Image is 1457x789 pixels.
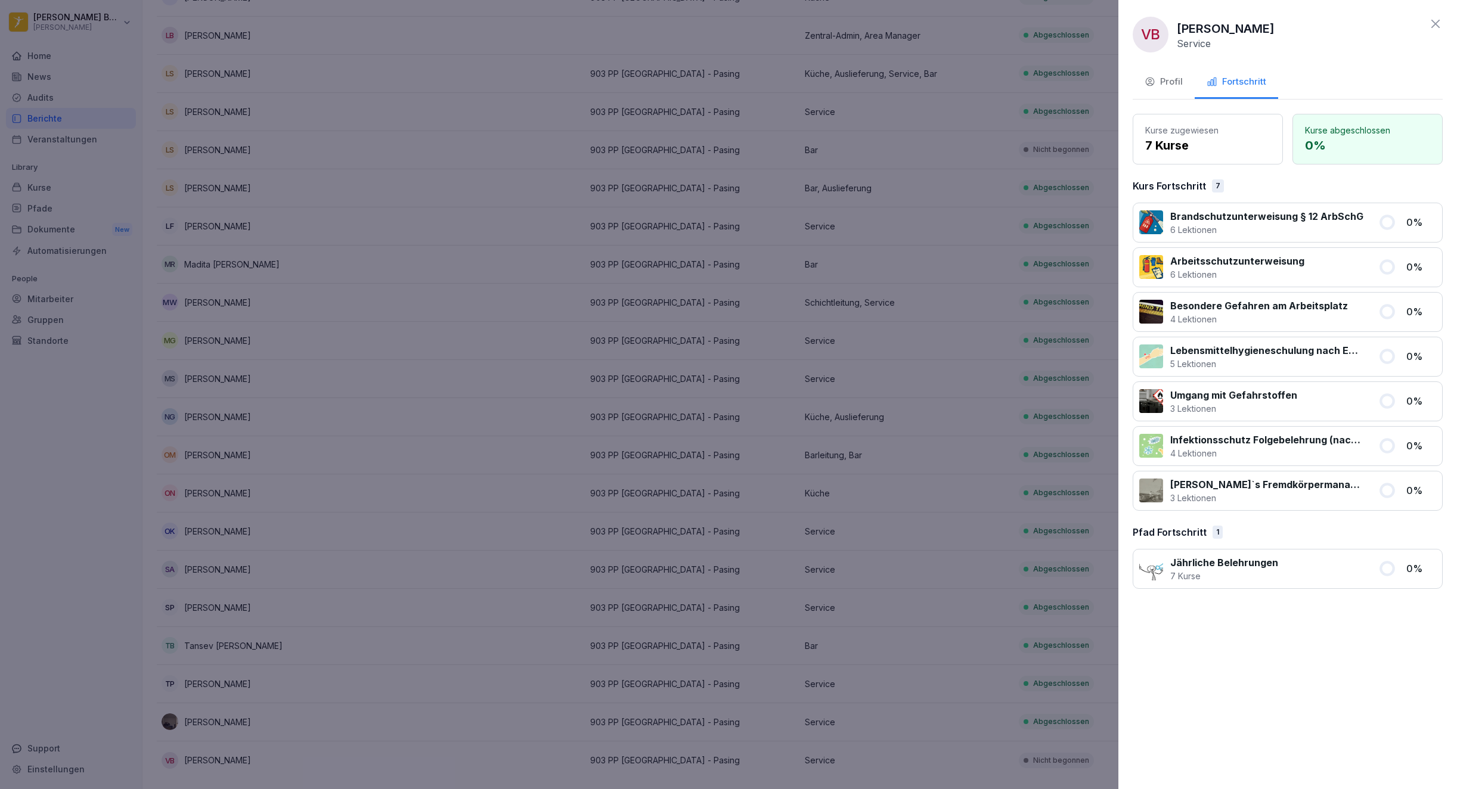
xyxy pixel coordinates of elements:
[1406,215,1436,229] p: 0 %
[1207,75,1266,89] div: Fortschritt
[1170,358,1364,370] p: 5 Lektionen
[1406,439,1436,453] p: 0 %
[1133,17,1168,52] div: VB
[1213,526,1223,539] div: 1
[1170,313,1348,325] p: 4 Lektionen
[1177,38,1211,49] p: Service
[1170,254,1304,268] p: Arbeitsschutzunterweisung
[1133,67,1195,99] button: Profil
[1170,555,1278,570] p: Jährliche Belehrungen
[1406,260,1436,274] p: 0 %
[1305,124,1430,136] p: Kurse abgeschlossen
[1170,447,1364,459] p: 4 Lektionen
[1406,305,1436,319] p: 0 %
[1406,561,1436,576] p: 0 %
[1170,268,1304,281] p: 6 Lektionen
[1145,136,1270,154] p: 7 Kurse
[1170,433,1364,447] p: Infektionsschutz Folgebelehrung (nach §43 IfSG)
[1133,179,1206,193] p: Kurs Fortschritt
[1406,394,1436,408] p: 0 %
[1212,179,1224,192] div: 7
[1406,483,1436,498] p: 0 %
[1170,477,1364,492] p: [PERSON_NAME]`s Fremdkörpermanagement
[1170,492,1364,504] p: 3 Lektionen
[1145,75,1183,89] div: Profil
[1170,343,1364,358] p: Lebensmittelhygieneschulung nach EU-Verordnung (EG) Nr. 852 / 2004
[1170,299,1348,313] p: Besondere Gefahren am Arbeitsplatz
[1195,67,1278,99] button: Fortschritt
[1145,124,1270,136] p: Kurse zugewiesen
[1133,525,1207,539] p: Pfad Fortschritt
[1170,570,1278,582] p: 7 Kurse
[1406,349,1436,364] p: 0 %
[1170,388,1297,402] p: Umgang mit Gefahrstoffen
[1177,20,1275,38] p: [PERSON_NAME]
[1170,223,1363,236] p: 6 Lektionen
[1305,136,1430,154] p: 0 %
[1170,402,1297,415] p: 3 Lektionen
[1170,209,1363,223] p: Brandschutzunterweisung § 12 ArbSchG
